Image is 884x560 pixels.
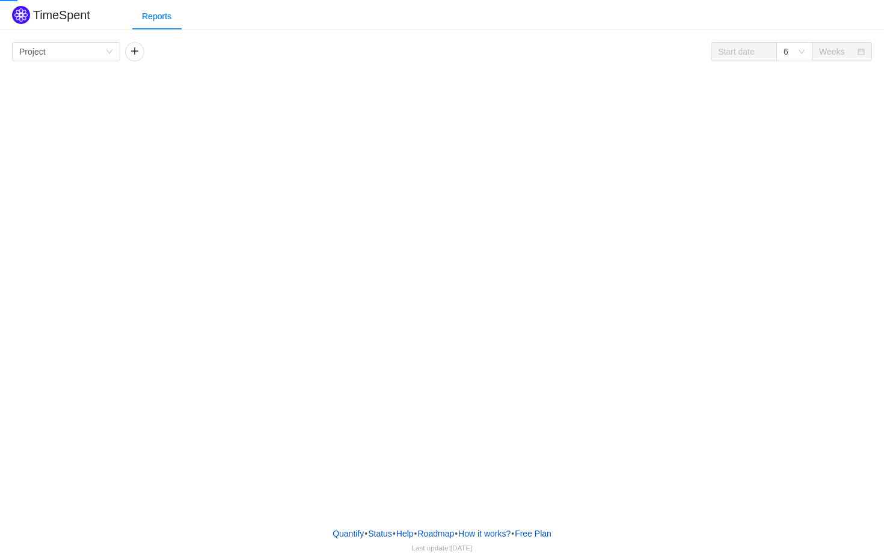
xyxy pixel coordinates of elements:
[784,43,788,61] div: 6
[132,3,181,30] div: Reports
[514,525,552,543] button: Free Plan
[367,525,393,543] a: Status
[417,525,455,543] a: Roadmap
[106,48,113,56] i: icon: down
[125,42,144,61] button: icon: plus
[450,544,473,552] span: [DATE]
[19,43,46,61] div: Project
[455,529,458,538] span: •
[12,6,30,24] img: Quantify logo
[819,43,845,61] div: Weeks
[711,42,777,61] input: Start date
[412,544,473,552] span: Last update:
[332,525,364,543] a: Quantify
[511,529,514,538] span: •
[393,529,396,538] span: •
[858,48,865,56] i: icon: calendar
[396,525,414,543] a: Help
[33,8,90,22] h2: TimeSpent
[458,525,511,543] button: How it works?
[414,529,417,538] span: •
[364,529,367,538] span: •
[798,48,805,56] i: icon: down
